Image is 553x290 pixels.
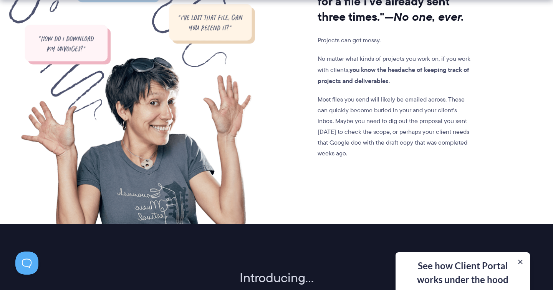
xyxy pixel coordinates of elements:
p: Projects can get messy. [318,35,474,46]
i: —No one, ever. [384,8,464,25]
strong: you know the headache of keeping track of projects and deliverables [318,65,469,85]
p: Introducing… [25,270,528,287]
iframe: Toggle Customer Support [15,252,38,275]
p: Most files you send will likely be emailed across. These can quickly become buried in your and yo... [318,94,474,159]
p: No matter what kinds of projects you work on, if you work with clients, . [318,53,474,87]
